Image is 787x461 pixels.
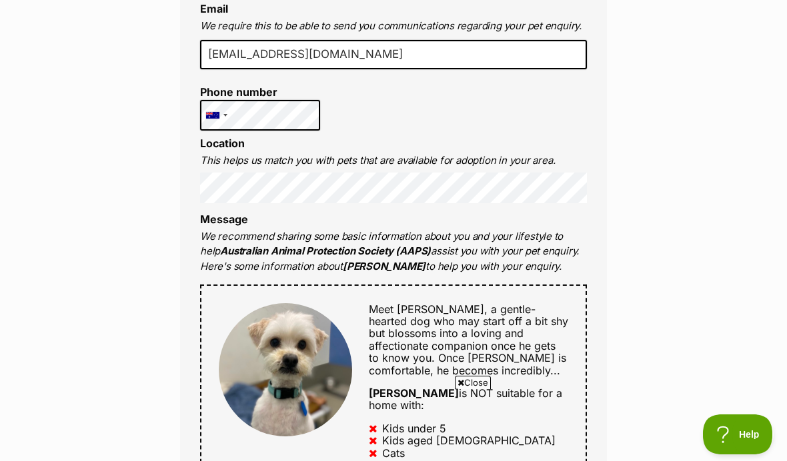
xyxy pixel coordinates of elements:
[200,153,587,169] p: This helps us match you with pets that are available for adoption in your area.
[200,86,320,98] label: Phone number
[200,2,228,15] label: Email
[369,302,568,365] span: Meet [PERSON_NAME], a gentle-hearted dog who may start off a bit shy but blossoms into a loving a...
[200,19,587,34] p: We require this to be able to send you communications regarding your pet enquiry.
[369,387,568,412] div: is NOT suitable for a home with:
[369,351,566,376] span: Once [PERSON_NAME] is comfortable, he becomes incredibly...
[201,101,231,130] div: Australia: +61
[703,414,774,454] iframe: Help Scout Beacon - Open
[343,260,426,272] strong: [PERSON_NAME]
[455,376,491,389] span: Close
[151,394,636,454] iframe: Advertisement
[369,386,459,400] strong: [PERSON_NAME]
[200,229,587,274] p: We recommend sharing some basic information about you and your lifestyle to help assist you with ...
[200,213,248,226] label: Message
[219,303,352,436] img: Leo
[220,244,431,257] strong: Australian Animal Protection Society (AAPS)
[200,137,245,150] label: Location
